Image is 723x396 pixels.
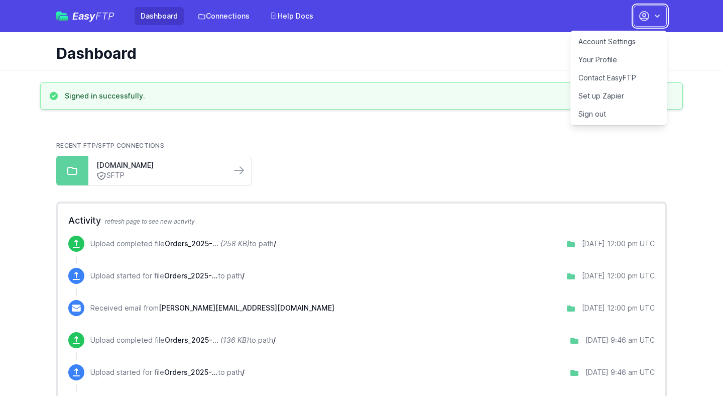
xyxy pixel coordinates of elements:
span: Orders_2025-08-28_Thu.csv [164,368,218,376]
a: Help Docs [264,7,319,25]
p: Upload started for file to path [90,367,245,377]
a: SFTP [96,170,223,181]
a: Connections [192,7,256,25]
p: Upload started for file to path [90,271,245,281]
p: Upload completed file to path [90,335,276,345]
a: Sign out [570,105,667,123]
div: [DATE] 12:00 pm UTC [582,271,655,281]
h2: Recent FTP/SFTP Connections [56,142,667,150]
a: Account Settings [570,33,667,51]
a: Dashboard [135,7,184,25]
p: Received email from [90,303,334,313]
a: EasyFTP [56,11,114,21]
span: Orders_2025-08-28_Thu.csv [165,336,218,344]
i: (258 KB) [220,239,250,248]
span: Orders_2025-08-29_Fri.csv [164,271,218,280]
img: easyftp_logo.png [56,12,68,21]
h2: Activity [68,214,655,228]
div: [DATE] 12:00 pm UTC [582,239,655,249]
span: refresh page to see new activity [105,218,195,225]
span: / [274,239,276,248]
h3: Signed in successfully. [65,91,145,101]
span: FTP [95,10,114,22]
div: [DATE] 9:46 am UTC [585,367,655,377]
iframe: Drift Widget Chat Controller [673,346,711,384]
span: / [242,271,245,280]
span: / [242,368,245,376]
h1: Dashboard [56,44,659,62]
a: Your Profile [570,51,667,69]
i: (136 KB) [220,336,249,344]
div: [DATE] 9:46 am UTC [585,335,655,345]
a: Contact EasyFTP [570,69,667,87]
div: [DATE] 12:00 pm UTC [582,303,655,313]
span: Orders_2025-08-29_Fri.csv [165,239,218,248]
span: Easy [72,11,114,21]
p: Upload completed file to path [90,239,276,249]
a: Set up Zapier [570,87,667,105]
span: [PERSON_NAME][EMAIL_ADDRESS][DOMAIN_NAME] [159,304,334,312]
a: [DOMAIN_NAME] [96,160,223,170]
span: / [273,336,276,344]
